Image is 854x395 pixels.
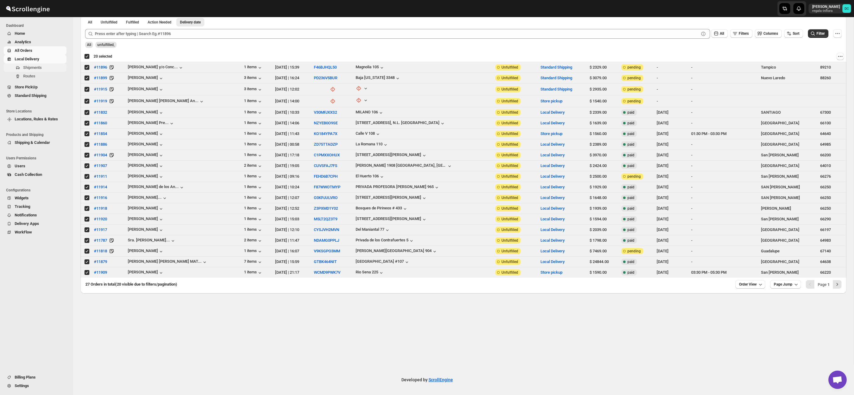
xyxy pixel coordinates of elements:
span: All [720,31,724,36]
div: [PERSON_NAME]... [128,195,162,200]
span: #11915 [94,86,107,92]
button: [PERSON_NAME]... [128,195,168,201]
button: #11818 [90,246,111,256]
span: Action Needed [148,20,171,25]
div: Calle V 108 [356,131,375,136]
button: Actions [837,53,844,60]
div: [PERSON_NAME] [128,87,164,93]
button: Z3PXMD1Y02 [314,206,338,211]
div: [PERSON_NAME] y/o Conc... [128,65,178,69]
button: GTBK464NIT [314,259,337,264]
button: Baja [US_STATE] 3348 [356,75,401,81]
button: #11909 [90,268,111,277]
button: #11854 [90,129,111,139]
span: Routes [23,74,35,78]
button: 1 items [244,248,263,254]
span: Unfulfilled [501,99,518,104]
button: Bosques de Pirineos # 433 [356,206,408,212]
span: #11787 [94,237,107,244]
span: #11832 [94,109,107,116]
div: $ 3079.00 [590,75,618,81]
div: 1 items [244,65,263,71]
div: [DATE] | 10:33 [275,109,310,116]
button: #11886 [90,140,111,149]
button: 3 items [244,75,263,81]
button: V30MFJXXS2 [314,110,337,115]
button: #11879 [90,257,111,267]
button: [PERSON_NAME] 1908 [GEOGRAPHIC_DATA], [GEOGRAPHIC_DATA] [356,163,453,169]
div: [PERSON_NAME] [PERSON_NAME] MAT... [128,259,202,264]
button: 1 items [244,98,263,105]
button: [PERSON_NAME] [PERSON_NAME] MAT... [128,259,208,265]
button: Store pickup [540,99,562,103]
button: Columns [755,29,782,38]
span: #11886 [94,141,107,148]
button: ActionNeeded [144,18,175,27]
div: Rio Sena 225 [356,270,378,274]
input: Press enter after typing | Search Eg.#11896 [95,29,699,39]
span: Delivery date [180,20,201,25]
button: #11918 [90,204,111,213]
button: Sra. [PERSON_NAME]... [128,238,176,244]
text: DC [845,7,849,11]
div: Nuevo Laredo [761,75,816,81]
div: [PERSON_NAME] [128,110,164,116]
div: 2 items [244,238,263,244]
span: DAVID CORONADO [842,4,851,13]
button: Unfulfilled [97,18,121,27]
div: - [657,75,687,81]
button: Users [4,162,66,170]
div: Bosques de Pirineos # 433 [356,206,402,210]
button: Local Delivery [540,153,565,157]
span: Page Jump [774,282,792,287]
span: Dashboard [6,23,69,28]
div: [DATE] | 14:00 [275,98,310,104]
button: FEHD6B7CPH [314,174,338,179]
button: #11832 [90,108,111,117]
button: Magnolia 105 [356,65,385,71]
span: Unfulfilled [501,65,518,70]
div: 1 items [244,142,263,148]
button: KO184YPA7X [314,131,337,136]
span: #11860 [94,120,107,126]
button: NDAMG0PPLJ [314,238,339,243]
span: pending [627,65,641,70]
button: #11920 [90,214,111,224]
span: #11818 [94,248,107,254]
button: [PERSON_NAME] de los An... [128,184,185,190]
div: [STREET_ADDRESS][PERSON_NAME] [356,216,421,221]
button: User menu [809,4,852,13]
div: Sra. [PERSON_NAME]... [128,238,170,242]
div: [PERSON_NAME] [128,163,164,169]
button: WCMD9PWK7V [314,270,340,275]
div: Del Maniantal 77 [356,227,384,232]
button: #11915 [90,84,111,94]
button: Local Delivery [540,185,565,189]
span: Shipments [23,65,42,70]
button: 3 items [244,87,263,93]
button: [PERSON_NAME] [128,227,164,233]
button: Local Delivery [540,121,565,125]
button: [PERSON_NAME] [128,216,164,222]
button: 1 items [244,152,263,158]
button: 2 items [244,163,263,169]
div: 1 items [244,216,263,222]
button: Local Delivery [540,249,565,253]
div: 1 items [244,184,263,190]
button: Deliverydate [176,18,204,27]
div: - [691,64,742,70]
button: Local Delivery [540,174,565,179]
button: Shipping & Calendar [4,138,66,147]
span: #11919 [94,98,107,104]
span: Filters [739,31,749,36]
div: [PERSON_NAME] [128,206,164,212]
span: All [87,43,91,47]
button: [PERSON_NAME] [PERSON_NAME] An... [128,98,205,105]
button: Cash Collection [4,170,66,179]
button: 1 items [244,174,263,180]
div: [PERSON_NAME] [128,270,164,276]
button: Sort [784,29,803,38]
button: WorkFlow [4,228,66,237]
